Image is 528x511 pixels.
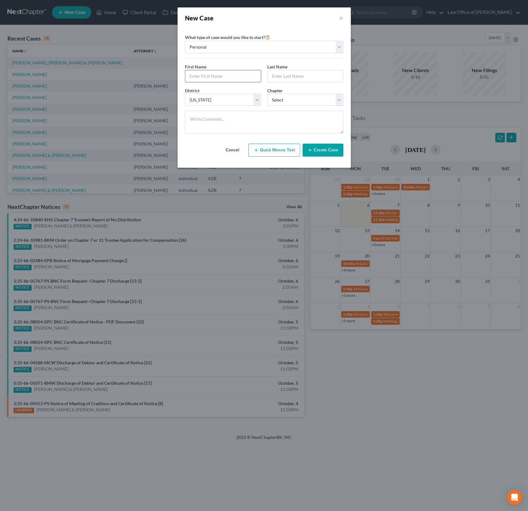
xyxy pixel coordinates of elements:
[268,70,343,82] input: Enter Last Name
[185,70,261,82] input: Enter First Name
[248,144,300,157] button: Quick Means Test
[507,490,522,505] div: Open Intercom Messenger
[267,88,283,93] span: Chapter
[185,14,214,22] strong: New Case
[219,144,246,156] button: Cancel
[339,14,343,22] button: ×
[185,88,200,93] span: District
[185,64,206,69] span: First Name
[303,144,343,157] button: Create Case
[267,64,287,69] span: Last Name
[185,33,270,41] label: What type of case would you like to start?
